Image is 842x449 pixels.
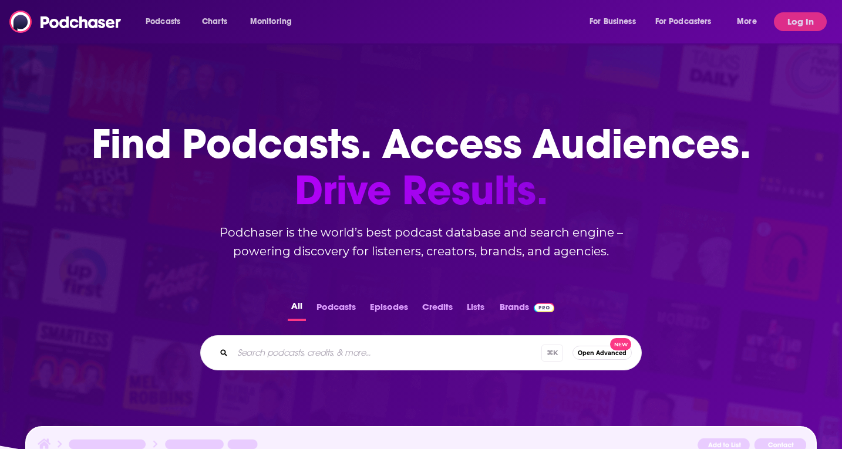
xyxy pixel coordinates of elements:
[233,343,541,362] input: Search podcasts, credits, & more...
[737,13,757,30] span: More
[366,298,412,321] button: Episodes
[610,338,631,350] span: New
[9,11,122,33] img: Podchaser - Follow, Share and Rate Podcasts
[500,298,554,321] a: BrandsPodchaser Pro
[92,121,751,214] h1: Find Podcasts. Access Audiences.
[648,12,729,31] button: open menu
[774,12,827,31] button: Log In
[313,298,359,321] button: Podcasts
[186,223,656,261] h2: Podchaser is the world’s best podcast database and search engine – powering discovery for listene...
[578,350,627,356] span: Open Advanced
[581,12,651,31] button: open menu
[137,12,196,31] button: open menu
[200,335,642,370] div: Search podcasts, credits, & more...
[419,298,456,321] button: Credits
[572,346,632,360] button: Open AdvancedNew
[590,13,636,30] span: For Business
[655,13,712,30] span: For Podcasters
[22,355,820,447] span: podcast sponsors and advertiser tracking
[288,298,306,321] button: All
[194,12,234,31] a: Charts
[146,13,180,30] span: Podcasts
[534,303,554,312] img: Podchaser Pro
[541,345,563,362] span: ⌘ K
[250,13,292,30] span: Monitoring
[242,12,307,31] button: open menu
[202,13,227,30] span: Charts
[729,12,772,31] button: open menu
[463,298,488,321] button: Lists
[92,167,751,214] span: Drive Results.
